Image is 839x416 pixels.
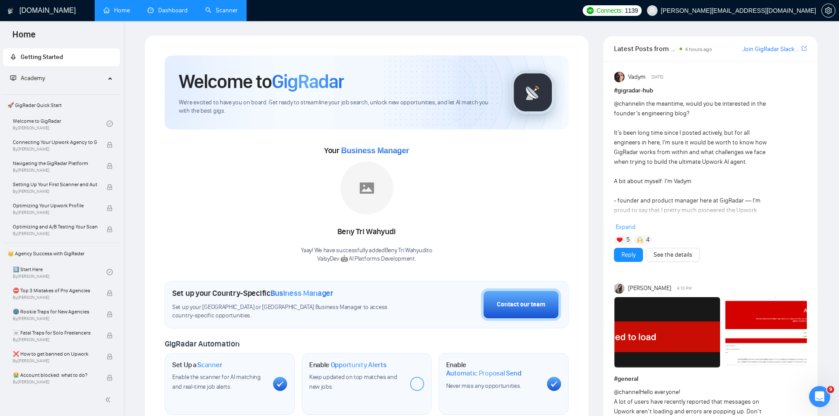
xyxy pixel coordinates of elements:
[272,70,344,93] span: GigRadar
[107,121,113,127] span: check-circle
[7,4,14,18] img: logo
[625,6,638,15] span: 1139
[107,290,113,296] span: lock
[654,250,692,260] a: See the details
[148,7,188,14] a: dashboardDashboard
[13,358,97,364] span: By [PERSON_NAME]
[614,388,640,396] span: @channel
[107,142,113,148] span: lock
[13,189,97,194] span: By [PERSON_NAME]
[685,46,712,52] span: 4 hours ago
[481,288,561,321] button: Contact our team
[13,114,107,133] a: Welcome to GigRadarBy[PERSON_NAME]
[587,7,594,14] img: upwork-logo.png
[511,70,555,114] img: gigradar-logo.png
[13,286,97,295] span: ⛔ Top 3 Mistakes of Pro Agencies
[172,288,333,298] h1: Set up your Country-Specific
[103,7,130,14] a: homeHome
[13,350,97,358] span: ❌ How to get banned on Upwork
[596,6,623,15] span: Connects:
[628,72,646,82] span: Vadym
[13,295,97,300] span: By [PERSON_NAME]
[10,54,16,60] span: rocket
[13,262,107,282] a: 1️⃣ Start HereBy[PERSON_NAME]
[301,247,432,263] div: Yaay! We have successfully added Beny Tri Wahyudi to
[4,96,119,114] span: 🚀 GigRadar Quick Start
[621,250,636,260] a: Reply
[821,4,835,18] button: setting
[802,45,807,52] span: export
[649,7,655,14] span: user
[628,283,671,293] span: [PERSON_NAME]
[16,26,128,173] span: Hey [PERSON_NAME][EMAIL_ADDRESS][DOMAIN_NAME], Looks like your Upwork agency ValsyDev 🤖 AI Platfo...
[172,361,222,369] h1: Set Up a
[13,379,97,385] span: By [PERSON_NAME]
[614,283,625,294] img: Mariia Heshka
[617,237,623,243] img: ❤️
[107,163,113,169] span: lock
[10,74,45,82] span: Academy
[614,43,677,54] span: Latest Posts from the GigRadar Community
[13,307,97,316] span: 🌚 Rookie Traps for New Agencies
[802,44,807,53] a: export
[614,297,720,368] img: F09H8D2MRBR-Screenshot%202025-09-29%20at%2014.54.13.png
[13,337,97,342] span: By [PERSON_NAME]
[107,205,113,211] span: lock
[626,236,630,244] span: 5
[13,210,97,215] span: By [PERSON_NAME]
[341,146,409,155] span: Business Manager
[309,361,387,369] h1: Enable
[13,168,97,173] span: By [PERSON_NAME]
[13,316,97,321] span: By [PERSON_NAME]
[179,70,344,93] h1: Welcome to
[107,311,113,317] span: lock
[107,353,113,360] span: lock
[107,332,113,339] span: lock
[614,72,625,82] img: Vadym
[809,386,830,407] iframe: Intercom live chat
[107,375,113,381] span: lock
[13,328,97,337] span: ☠️ Fatal Traps for Solo Freelancers
[270,288,333,298] span: Business Manager
[616,223,636,231] span: Expand
[324,146,409,155] span: Your
[107,184,113,190] span: lock
[179,99,496,115] span: We're excited to have you on board. Get ready to streamline your job search, unlock new opportuni...
[340,162,393,214] img: placeholder.png
[743,44,800,54] a: Join GigRadar Slack Community
[301,255,432,263] p: ValsyDev 🤖 AI Platforms Development .
[10,75,16,81] span: fund-projection-screen
[446,361,540,378] h1: Enable
[13,138,97,147] span: Connecting Your Upwork Agency to GigRadar
[637,237,643,243] img: 🙌
[16,34,130,42] p: Message from Mariia, sent 3 нед. назад
[13,201,97,210] span: Optimizing Your Upwork Profile
[821,7,835,14] a: setting
[301,225,432,239] div: Beny Tri Wahyudi
[331,361,387,369] span: Opportunity Alerts
[165,339,239,349] span: GigRadar Automation
[13,231,97,236] span: By [PERSON_NAME]
[172,303,406,320] span: Set up your [GEOGRAPHIC_DATA] or [GEOGRAPHIC_DATA] Business Manager to access country-specific op...
[651,73,663,81] span: [DATE]
[205,7,238,14] a: searchScanner
[107,269,113,275] span: check-circle
[827,386,834,393] span: 9
[107,226,113,232] span: lock
[309,373,397,390] span: Keep updated on top matches and new jobs.
[3,48,120,66] li: Getting Started
[197,361,222,369] span: Scanner
[13,222,97,231] span: Optimizing and A/B Testing Your Scanner for Better Results
[13,371,97,379] span: 😭 Account blocked: what to do?
[646,248,700,262] button: See the details
[21,74,45,82] span: Academy
[13,159,97,168] span: Navigating the GigRadar Platform
[725,297,831,368] img: F09HL8K86MB-image%20(1).png
[13,147,97,152] span: By [PERSON_NAME]
[13,180,97,189] span: Setting Up Your First Scanner and Auto-Bidder
[614,86,807,96] h1: # gigradar-hub
[4,245,119,262] span: 👑 Agency Success with GigRadar
[614,248,643,262] button: Reply
[497,300,545,309] div: Contact our team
